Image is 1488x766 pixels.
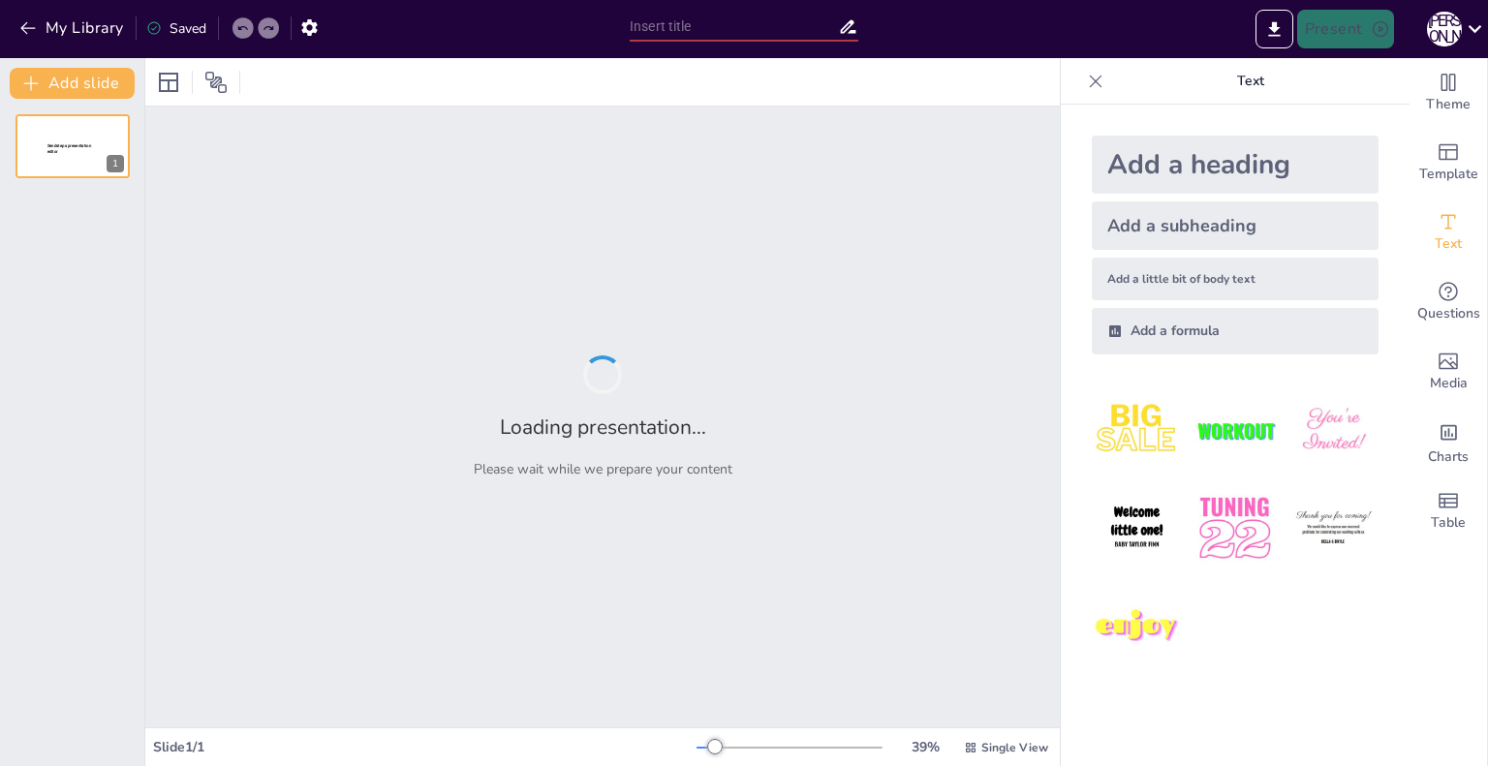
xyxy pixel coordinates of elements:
[107,155,124,172] div: 1
[1419,164,1478,185] span: Template
[1297,10,1394,48] button: Present
[153,67,184,98] div: Layout
[146,19,206,38] div: Saved
[1410,198,1487,267] div: Add text boxes
[1410,128,1487,198] div: Add ready made slides
[1092,483,1182,573] img: 4.jpeg
[1111,58,1390,105] p: Text
[1190,385,1280,475] img: 2.jpeg
[981,740,1048,755] span: Single View
[204,71,228,94] span: Position
[1092,258,1379,300] div: Add a little bit of body text
[1092,136,1379,194] div: Add a heading
[1410,337,1487,407] div: Add images, graphics, shapes or video
[1430,373,1468,394] span: Media
[1426,94,1471,115] span: Theme
[15,13,132,44] button: My Library
[1435,233,1462,255] span: Text
[1255,10,1293,48] button: Export to PowerPoint
[1092,385,1182,475] img: 1.jpeg
[474,460,732,478] p: Please wait while we prepare your content
[1092,308,1379,354] div: Add a formula
[902,738,948,756] div: 39 %
[10,68,135,99] button: Add slide
[1410,476,1487,546] div: Add a table
[47,143,91,154] span: Sendsteps presentation editor
[1288,483,1379,573] img: 6.jpeg
[153,738,697,756] div: Slide 1 / 1
[1092,582,1182,672] img: 7.jpeg
[500,414,706,441] h2: Loading presentation...
[1417,303,1480,324] span: Questions
[1092,201,1379,250] div: Add a subheading
[1427,10,1462,48] button: С [PERSON_NAME]
[1410,407,1487,476] div: Add charts and graphs
[15,114,130,178] div: 1
[1427,12,1462,46] div: С [PERSON_NAME]
[1410,267,1487,337] div: Get real-time input from your audience
[1428,446,1469,468] span: Charts
[1190,483,1280,573] img: 5.jpeg
[1431,512,1466,534] span: Table
[1410,58,1487,128] div: Change the overall theme
[1288,385,1379,475] img: 3.jpeg
[630,13,838,41] input: Insert title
